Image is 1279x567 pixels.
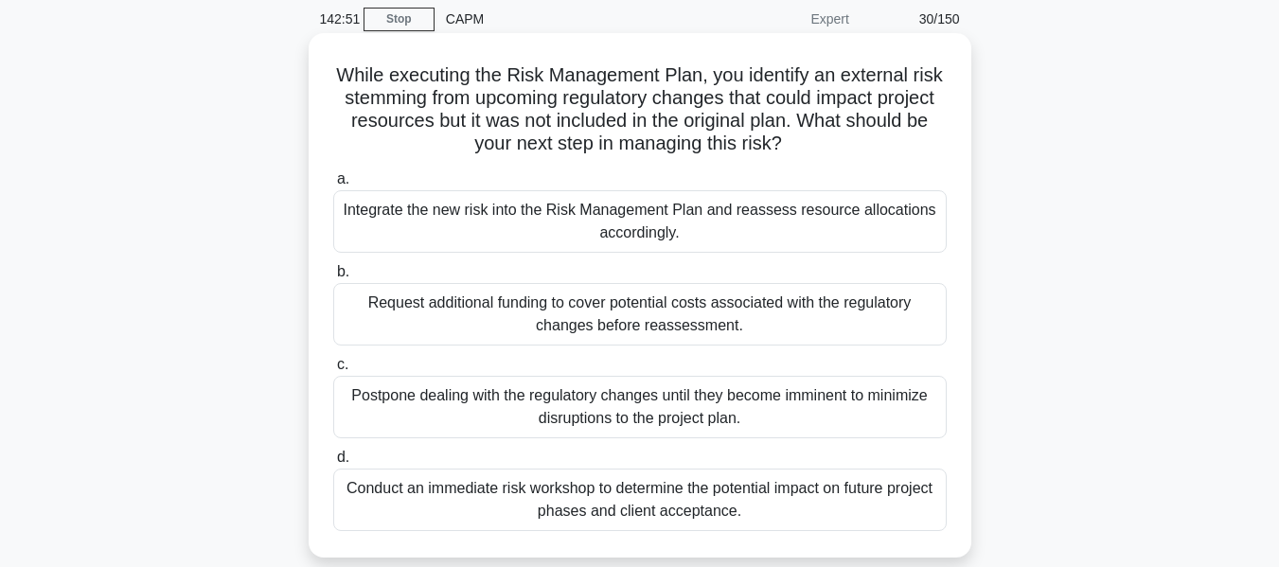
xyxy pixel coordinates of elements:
div: Postpone dealing with the regulatory changes until they become imminent to minimize disruptions t... [333,376,947,438]
div: Conduct an immediate risk workshop to determine the potential impact on future project phases and... [333,469,947,531]
span: c. [337,356,348,372]
a: Stop [364,8,435,31]
span: a. [337,170,349,186]
h5: While executing the Risk Management Plan, you identify an external risk stemming from upcoming re... [331,63,949,156]
div: Request additional funding to cover potential costs associated with the regulatory changes before... [333,283,947,346]
span: d. [337,449,349,465]
div: Integrate the new risk into the Risk Management Plan and reassess resource allocations accordingly. [333,190,947,253]
span: b. [337,263,349,279]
